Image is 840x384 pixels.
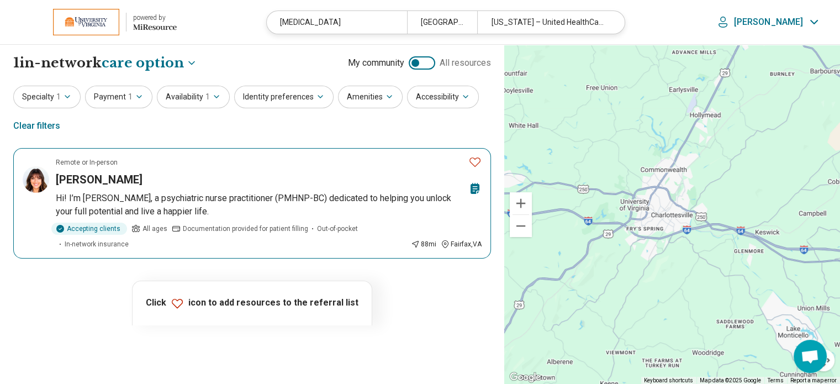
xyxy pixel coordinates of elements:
[510,215,532,237] button: Zoom out
[700,377,761,383] span: Map data ©2025 Google
[407,86,479,108] button: Accessibility
[157,86,230,108] button: Availability1
[267,11,407,34] div: [MEDICAL_DATA]
[85,86,152,108] button: Payment1
[13,54,197,72] h1: 1 in-network
[407,11,477,34] div: [GEOGRAPHIC_DATA], [GEOGRAPHIC_DATA]
[142,224,167,234] span: All ages
[464,151,486,173] button: Favorite
[734,17,803,28] p: [PERSON_NAME]
[56,172,142,187] h3: [PERSON_NAME]
[56,157,118,167] p: Remote or In-person
[13,113,60,139] div: Clear filters
[128,91,133,103] span: 1
[794,340,827,373] a: Open chat
[56,192,482,218] p: Hi! I’m [PERSON_NAME], a psychiatric nurse practitioner (PMHNP-BC) dedicated to helping you unloc...
[790,377,837,383] a: Report a map error
[53,9,119,35] img: University of Virginia
[768,377,784,383] a: Terms
[102,54,197,72] button: Care options
[183,224,308,234] span: Documentation provided for patient filling
[146,297,358,310] p: Click icon to add resources to the referral list
[441,239,482,249] div: Fairfax , VA
[13,86,81,108] button: Specialty1
[133,13,177,23] div: powered by
[317,224,358,234] span: Out-of-pocket
[440,56,491,70] span: All resources
[348,56,404,70] span: My community
[205,91,210,103] span: 1
[102,54,184,72] span: care option
[18,9,177,35] a: University of Virginiapowered by
[56,91,61,103] span: 1
[477,11,617,34] div: [US_STATE] – United HealthCare
[411,239,436,249] div: 88 mi
[51,223,127,235] div: Accepting clients
[234,86,334,108] button: Identity preferences
[338,86,403,108] button: Amenities
[510,192,532,214] button: Zoom in
[65,239,129,249] span: In-network insurance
